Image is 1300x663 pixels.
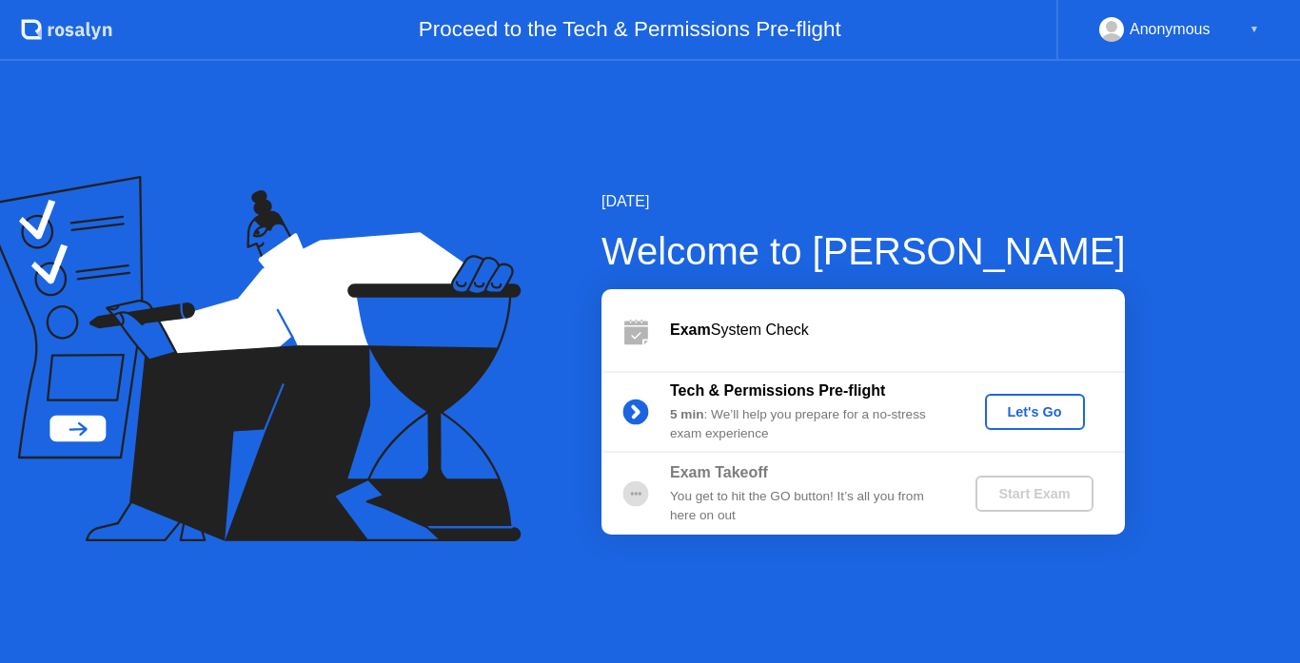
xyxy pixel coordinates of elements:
[993,404,1077,419] div: Let's Go
[670,319,1125,341] div: System Check
[983,486,1085,501] div: Start Exam
[670,322,711,338] b: Exam
[670,464,768,480] b: Exam Takeoff
[601,190,1126,213] div: [DATE]
[601,223,1126,280] div: Welcome to [PERSON_NAME]
[670,382,885,399] b: Tech & Permissions Pre-flight
[670,407,704,421] b: 5 min
[975,476,1093,512] button: Start Exam
[670,405,944,444] div: : We’ll help you prepare for a no-stress exam experience
[1130,17,1211,42] div: Anonymous
[1250,17,1259,42] div: ▼
[670,487,944,526] div: You get to hit the GO button! It’s all you from here on out
[985,394,1085,430] button: Let's Go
